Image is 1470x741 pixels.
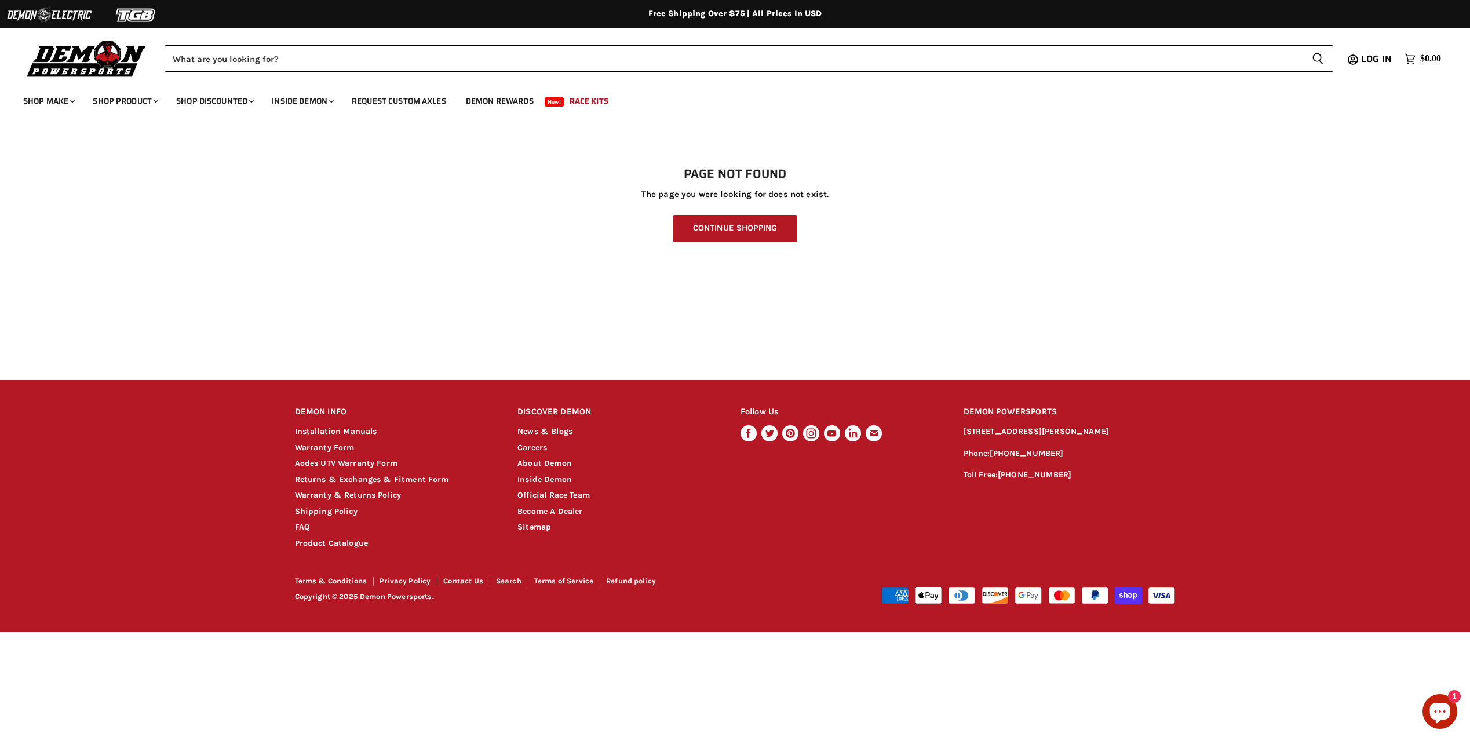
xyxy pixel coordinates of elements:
a: Contact Us [443,576,483,585]
img: Demon Powersports [23,38,150,79]
h1: Page not found [295,167,1176,181]
a: Search [496,576,521,585]
a: Become A Dealer [517,506,582,516]
span: Log in [1361,52,1392,66]
img: TGB Logo 2 [93,4,180,26]
a: FAQ [295,522,310,532]
img: Demon Electric Logo 2 [6,4,93,26]
h2: DEMON POWERSPORTS [964,399,1176,426]
inbox-online-store-chat: Shopify online store chat [1419,694,1461,732]
a: Race Kits [561,89,617,113]
p: Copyright © 2025 Demon Powersports. [295,593,736,601]
a: Official Race Team [517,490,590,500]
a: Careers [517,443,547,452]
a: Warranty & Returns Policy [295,490,402,500]
a: Shop Discounted [167,89,261,113]
h2: DEMON INFO [295,399,496,426]
a: Product Catalogue [295,538,369,548]
a: Shop Product [84,89,165,113]
p: [STREET_ADDRESS][PERSON_NAME] [964,425,1176,439]
a: About Demon [517,458,572,468]
a: Inside Demon [517,474,572,484]
a: Warranty Form [295,443,355,452]
a: [PHONE_NUMBER] [998,470,1071,480]
a: Shop Make [14,89,82,113]
a: Shipping Policy [295,506,358,516]
p: The page you were looking for does not exist. [295,189,1176,199]
nav: Footer [295,577,736,589]
span: $0.00 [1420,53,1441,64]
p: Phone: [964,447,1176,461]
a: Installation Manuals [295,426,377,436]
input: Search [165,45,1303,72]
a: Inside Demon [263,89,341,113]
button: Search [1303,45,1333,72]
a: Aodes UTV Warranty Form [295,458,397,468]
a: Privacy Policy [380,576,431,585]
a: Request Custom Axles [343,89,455,113]
a: Terms of Service [534,576,593,585]
a: Log in [1356,54,1399,64]
form: Product [165,45,1333,72]
a: Sitemap [517,522,551,532]
h2: Follow Us [741,399,942,426]
a: Terms & Conditions [295,576,367,585]
ul: Main menu [14,85,1438,113]
a: Refund policy [606,576,656,585]
a: [PHONE_NUMBER] [990,448,1063,458]
p: Toll Free: [964,469,1176,482]
a: $0.00 [1399,50,1447,67]
a: News & Blogs [517,426,572,436]
a: Demon Rewards [457,89,542,113]
h2: DISCOVER DEMON [517,399,718,426]
a: Continue Shopping [673,215,797,242]
div: Free Shipping Over $75 | All Prices In USD [272,9,1199,19]
a: Returns & Exchanges & Fitment Form [295,474,449,484]
span: New! [545,97,564,107]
